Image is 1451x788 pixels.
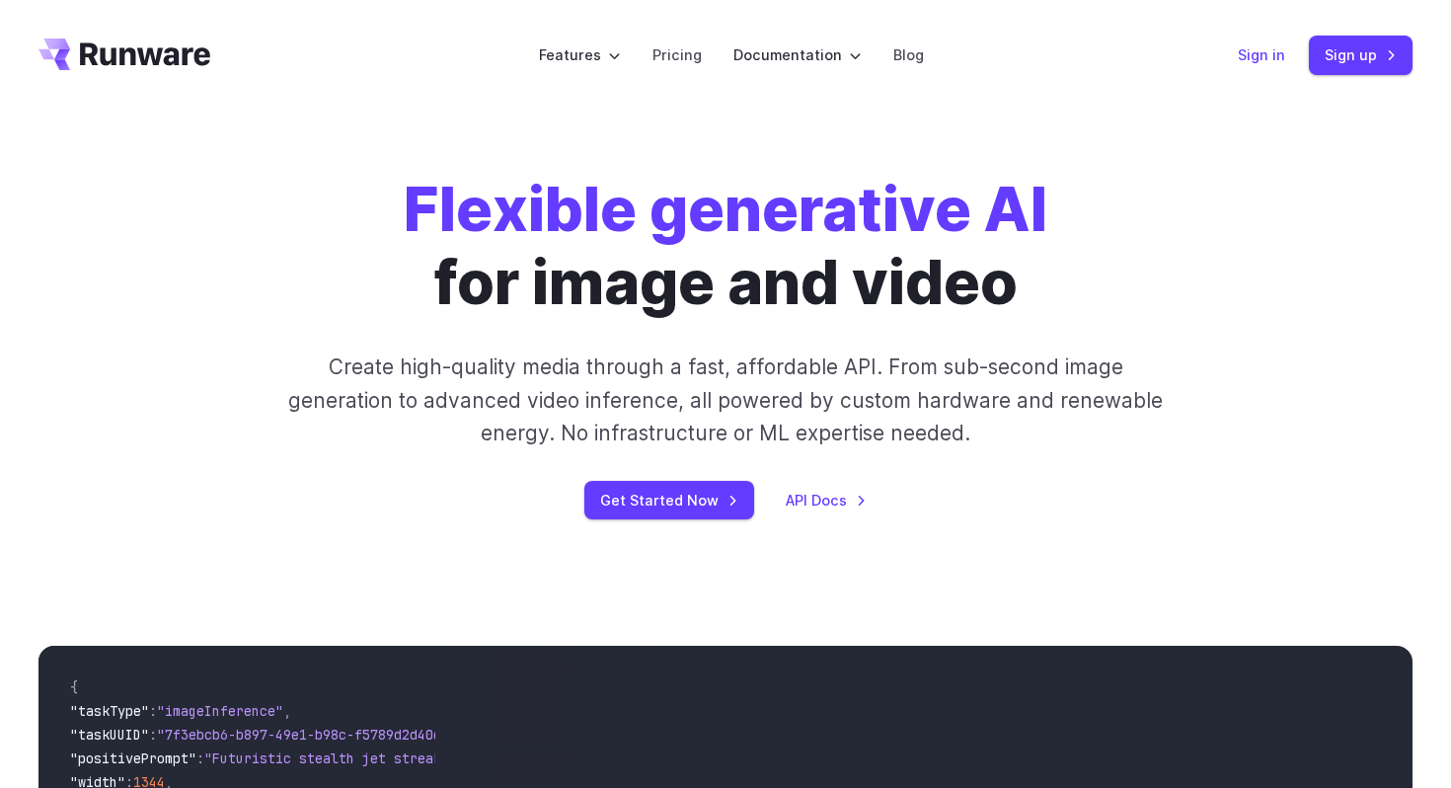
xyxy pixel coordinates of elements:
[70,749,196,767] span: "positivePrompt"
[733,43,862,66] label: Documentation
[404,173,1047,246] strong: Flexible generative AI
[893,43,924,66] a: Blog
[149,702,157,720] span: :
[70,726,149,744] span: "taskUUID"
[70,702,149,720] span: "taskType"
[157,702,283,720] span: "imageInference"
[283,702,291,720] span: ,
[1309,36,1413,74] a: Sign up
[1238,43,1285,66] a: Sign in
[70,678,78,696] span: {
[539,43,621,66] label: Features
[149,726,157,744] span: :
[404,174,1047,319] h1: for image and video
[286,351,1166,449] p: Create high-quality media through a fast, affordable API. From sub-second image generation to adv...
[157,726,457,744] span: "7f3ebcb6-b897-49e1-b98c-f5789d2d40d7"
[196,749,204,767] span: :
[584,481,754,519] a: Get Started Now
[652,43,702,66] a: Pricing
[38,39,210,70] a: Go to /
[786,489,867,512] a: API Docs
[204,749,923,767] span: "Futuristic stealth jet streaking through a neon-lit cityscape with glowing purple exhaust"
